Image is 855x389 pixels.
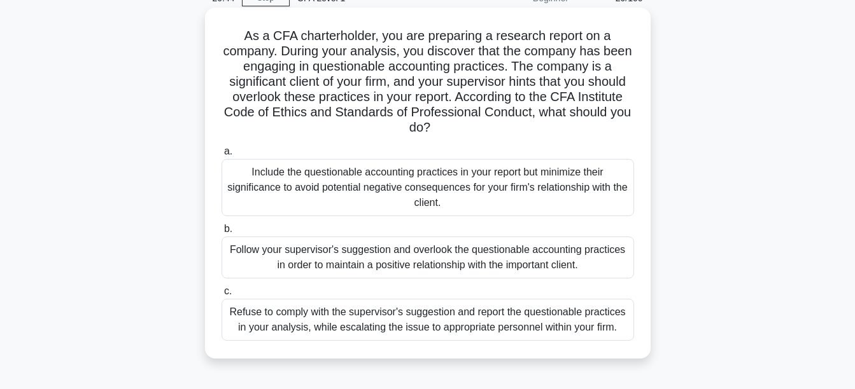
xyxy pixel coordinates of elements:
[222,299,634,341] div: Refuse to comply with the supervisor's suggestion and report the questionable practices in your a...
[222,159,634,216] div: Include the questionable accounting practices in your report but minimize their significance to a...
[224,223,232,234] span: b.
[224,146,232,156] span: a.
[224,285,232,296] span: c.
[222,236,634,278] div: Follow your supervisor's suggestion and overlook the questionable accounting practices in order t...
[220,28,635,136] h5: As a CFA charterholder, you are preparing a research report on a company. During your analysis, y...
